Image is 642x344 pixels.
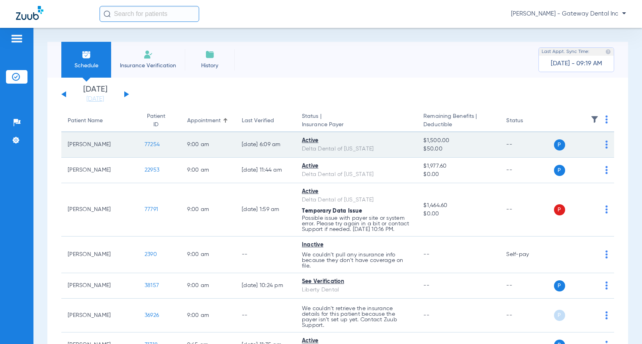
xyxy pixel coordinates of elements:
[235,299,296,332] td: --
[302,145,411,153] div: Delta Dental of [US_STATE]
[117,62,179,70] span: Insurance Verification
[16,6,43,20] img: Zuub Logo
[554,165,565,176] span: P
[61,236,138,273] td: [PERSON_NAME]
[145,167,159,173] span: 22953
[500,299,554,332] td: --
[605,166,608,174] img: group-dot-blue.svg
[423,313,429,318] span: --
[423,137,493,145] span: $1,500.00
[302,162,411,170] div: Active
[145,252,157,257] span: 2390
[500,158,554,183] td: --
[423,252,429,257] span: --
[235,236,296,273] td: --
[71,95,119,103] a: [DATE]
[181,236,235,273] td: 9:00 AM
[61,273,138,299] td: [PERSON_NAME]
[61,183,138,236] td: [PERSON_NAME]
[500,110,554,132] th: Status
[82,50,91,59] img: Schedule
[61,158,138,183] td: [PERSON_NAME]
[296,110,417,132] th: Status |
[500,183,554,236] td: --
[100,6,199,22] input: Search for patients
[302,306,411,328] p: We couldn’t retrieve the insurance details for this patient because the payer isn’t set up yet. C...
[145,283,159,288] span: 38157
[181,132,235,158] td: 9:00 AM
[191,62,229,70] span: History
[423,145,493,153] span: $50.00
[417,110,500,132] th: Remaining Benefits |
[145,207,158,212] span: 77791
[187,117,229,125] div: Appointment
[143,50,153,59] img: Manual Insurance Verification
[235,273,296,299] td: [DATE] 10:24 PM
[302,188,411,196] div: Active
[145,112,174,129] div: Patient ID
[554,310,565,321] span: P
[302,137,411,145] div: Active
[235,183,296,236] td: [DATE] 1:59 AM
[302,208,362,214] span: Temporary Data Issue
[605,205,608,213] img: group-dot-blue.svg
[542,48,589,56] span: Last Appt. Sync Time:
[423,170,493,179] span: $0.00
[302,215,411,232] p: Possible issue with payer site or system error. Please try again in a bit or contact Support if n...
[591,115,599,123] img: filter.svg
[605,49,611,55] img: last sync help info
[104,10,111,18] img: Search Icon
[605,115,608,123] img: group-dot-blue.svg
[242,117,289,125] div: Last Verified
[181,158,235,183] td: 9:00 AM
[242,117,274,125] div: Last Verified
[235,132,296,158] td: [DATE] 6:09 AM
[423,201,493,210] span: $1,464.60
[602,306,642,344] iframe: Chat Widget
[500,132,554,158] td: --
[61,132,138,158] td: [PERSON_NAME]
[10,34,23,43] img: hamburger-icon
[500,273,554,299] td: --
[500,236,554,273] td: Self-pay
[554,280,565,291] span: P
[302,252,411,269] p: We couldn’t pull any insurance info because they don’t have coverage on file.
[302,241,411,249] div: Inactive
[181,183,235,236] td: 9:00 AM
[68,117,103,125] div: Patient Name
[423,121,493,129] span: Deductible
[302,286,411,294] div: Liberty Dental
[181,299,235,332] td: 9:00 AM
[205,50,215,59] img: History
[605,281,608,289] img: group-dot-blue.svg
[67,62,105,70] span: Schedule
[302,170,411,179] div: Delta Dental of [US_STATE]
[551,60,602,68] span: [DATE] - 09:19 AM
[302,121,411,129] span: Insurance Payer
[423,210,493,218] span: $0.00
[554,139,565,150] span: P
[511,10,626,18] span: [PERSON_NAME] - Gateway Dental Inc
[187,117,221,125] div: Appointment
[145,112,167,129] div: Patient ID
[302,278,411,286] div: See Verification
[302,196,411,204] div: Delta Dental of [US_STATE]
[145,313,159,318] span: 36926
[554,204,565,215] span: P
[145,142,160,147] span: 77254
[181,273,235,299] td: 9:00 AM
[423,283,429,288] span: --
[68,117,132,125] div: Patient Name
[605,141,608,149] img: group-dot-blue.svg
[423,162,493,170] span: $1,977.60
[71,86,119,103] li: [DATE]
[61,299,138,332] td: [PERSON_NAME]
[235,158,296,183] td: [DATE] 11:44 AM
[605,250,608,258] img: group-dot-blue.svg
